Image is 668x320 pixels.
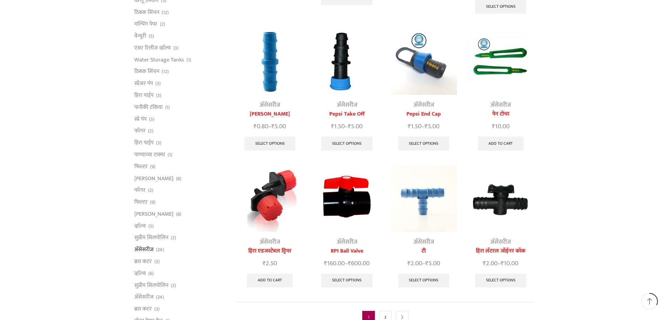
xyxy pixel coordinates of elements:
a: सुप्रीम सिलपोलिन [134,279,168,291]
a: अ‍ॅसेसरीज [134,291,154,303]
span: (5) [148,223,154,230]
span: ₹ [407,258,411,269]
a: व्हाॅल्व [134,267,146,279]
bdi: 5.00 [348,121,363,132]
bdi: 2.00 [483,258,498,269]
img: pepsi take up [313,28,380,95]
span: (2) [171,282,176,289]
a: ब्रश कटर [134,303,152,315]
a: ठिबक सिंचन [134,6,159,18]
span: ₹ [348,258,351,269]
a: मल्चिंग पेपर [134,18,157,30]
a: फॉगर [134,125,146,137]
span: – [391,259,457,268]
a: स्प्रे पंप [134,113,147,125]
a: टी [391,247,457,255]
span: (3) [155,80,161,87]
a: ठिबक सिंचन [134,66,159,78]
a: अ‍ॅसेसरीज [413,237,434,247]
span: (8) [176,211,181,218]
a: हिरा एडजस्टेबल ड्रिपर [237,247,303,255]
a: Pepsi Take Off [313,110,380,118]
a: Select options for “हिरा लॅटरल जोईनर” [244,137,296,151]
bdi: 10.00 [492,121,510,132]
a: सुप्रीम सिलपोलिन [134,232,168,244]
a: स्प्रेअर पंप [134,78,153,90]
span: ₹ [331,121,334,132]
a: व्हाॅल्व [134,220,146,232]
a: फॉगर [134,184,146,196]
span: (24) [156,246,164,253]
img: Flow Control Valve [313,165,380,232]
span: (1) [168,151,172,158]
a: हिरा लॅटरल जॉईनर कॉक [467,247,534,255]
span: (3) [154,306,160,313]
bdi: 1.50 [408,121,421,132]
span: (2) [171,234,176,241]
span: (3) [156,139,161,146]
a: [PERSON_NAME] [237,110,303,118]
span: (3) [154,258,160,265]
span: – [391,122,457,131]
img: PEN TOCHA [467,28,534,95]
a: अ‍ॅसेसरीज [413,100,434,110]
a: अ‍ॅसेसरीज [134,244,154,256]
span: ₹ [254,121,257,132]
bdi: 1.50 [331,121,345,132]
a: अ‍ॅसेसरीज [337,237,357,247]
span: ₹ [408,121,411,132]
span: ₹ [483,258,486,269]
a: Select options for “टी” [398,274,450,288]
a: अ‍ॅसेसरीज [259,100,280,110]
a: अ‍ॅसेसरीज [337,100,357,110]
a: फिल्टर [134,196,148,208]
a: पानीकी टंकिया [134,101,163,113]
span: (6) [148,270,154,277]
a: Select options for “हिरा लॅटरल जॉईनर कॉक” [475,274,526,288]
span: (2) [148,187,153,194]
a: Water Storage Tanks [134,54,184,66]
span: ₹ [425,121,428,132]
a: अ‍ॅसेसरीज [490,100,511,110]
bdi: 5.00 [425,121,439,132]
bdi: 5.00 [425,258,440,269]
a: [PERSON_NAME] [134,172,174,184]
a: Select options for “Pepsi End Cap” [398,137,450,151]
span: (12) [162,9,169,16]
img: Lateral-Joiner-12-MM [237,28,303,95]
a: ब्रश कटर [134,255,152,267]
a: Add to cart: “हिरा एडजस्टेबल ड्रिपर” [247,274,293,288]
a: वेन्चुरी [134,30,146,42]
span: (8) [176,175,181,182]
img: Heera Lateral Joiner Cock [467,165,534,232]
a: Select options for “Pepsi Take Off” [321,137,372,151]
img: Heera Adjustable Dripper [237,165,303,232]
a: Pepsi End Cap [391,110,457,118]
span: – [313,122,380,131]
img: Reducer Tee For Drip Lateral [391,165,457,232]
a: पेन टोचा [467,110,534,118]
span: (9) [150,199,155,206]
a: अ‍ॅसेसरीज [259,237,280,247]
span: ₹ [271,121,275,132]
bdi: 2.50 [263,258,277,269]
span: (3) [156,92,161,99]
span: (5) [149,33,154,40]
a: [PERSON_NAME] [134,208,174,220]
a: पाण्याच्या टाक्या [134,149,165,161]
span: (2) [148,128,153,135]
bdi: 600.00 [348,258,370,269]
a: फिल्टर [134,161,148,172]
span: (3) [173,45,178,52]
span: (2) [160,21,165,28]
span: (24) [156,294,164,301]
a: एअर रिलीज व्हाॅल्व [134,42,171,54]
span: – [313,259,380,268]
bdi: 160.00 [324,258,345,269]
span: – [467,259,534,268]
span: ₹ [501,258,504,269]
span: ₹ [348,121,351,132]
span: ₹ [492,121,495,132]
a: हिरा पाईप [134,90,154,102]
a: Add to cart: “पेन टोचा” [478,137,524,151]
